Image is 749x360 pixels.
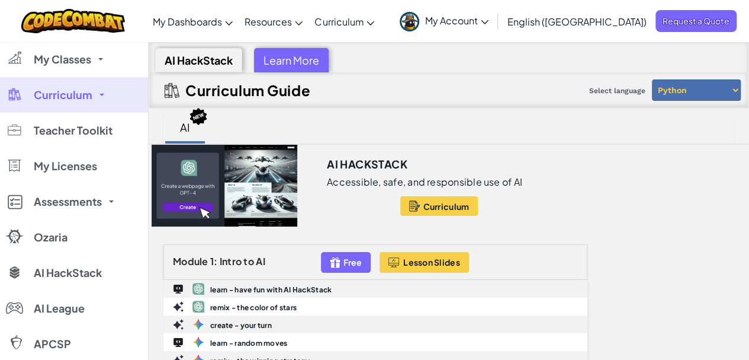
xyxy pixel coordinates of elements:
a: My Account [394,2,494,40]
b: learn - have fun with AI HackStack [210,285,332,294]
img: IconLearn.svg [173,284,183,293]
a: create - your turn [163,316,587,333]
span: English ([GEOGRAPHIC_DATA]) [507,15,647,28]
span: Curriculum [34,90,92,100]
span: Teacher Toolkit [34,125,112,136]
a: My Dashboards [147,5,239,37]
p: Accessible, safe, and responsible use of AI [327,176,522,188]
span: Resources [245,15,292,28]
span: My Dashboards [153,15,222,28]
span: My Account [425,14,488,27]
button: Lesson Slides [380,252,469,273]
img: IconFreeLevelv2.svg [330,256,340,269]
div: AI [168,113,202,141]
span: AI HackStack [34,267,102,278]
h2: Curriculum Guide [185,82,310,98]
img: IconCreate.svg [173,319,184,330]
span: AI League [34,303,85,314]
a: Request a Quote [655,10,737,32]
button: Curriculum [400,196,478,216]
span: Select language [584,82,650,100]
img: CodeCombat logo [21,9,125,33]
a: English ([GEOGRAPHIC_DATA]) [502,5,652,37]
span: Curriculum [314,15,364,28]
span: Module [173,255,208,267]
h3: AI HackStack [327,155,407,173]
span: My Classes [34,54,91,65]
img: gemini-2.5-flash [192,336,204,348]
img: gemini-2.5-flash [192,318,204,330]
a: remix - the color of stars [163,298,587,316]
img: IconNew.svg [189,107,208,126]
img: IconCreate.svg [173,301,184,312]
span: Curriculum [423,202,469,211]
b: learn - random moves [210,339,287,348]
div: Learn More [254,48,329,72]
span: Lesson Slides [403,257,460,267]
span: Assessments [34,196,102,207]
b: remix - the color of stars [210,303,297,312]
div: AI HackStack [155,48,242,72]
span: 1: Intro to AI [210,255,265,267]
img: avatar [400,12,419,31]
span: My Licenses [34,161,97,171]
b: create - your turn [210,321,272,330]
img: IconLearn.svg [173,337,183,346]
img: IconCurriculumGuide.svg [165,83,179,98]
span: Free [343,257,362,267]
a: Curriculum [308,5,380,37]
a: Resources [239,5,308,37]
span: Ozaria [34,232,67,243]
a: learn - random moves [163,333,587,351]
img: gpt-4o-2024-11-20 [192,301,204,313]
img: gpt-4o-2024-11-20 [192,283,204,295]
a: learn - have fun with AI HackStack [163,280,587,298]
